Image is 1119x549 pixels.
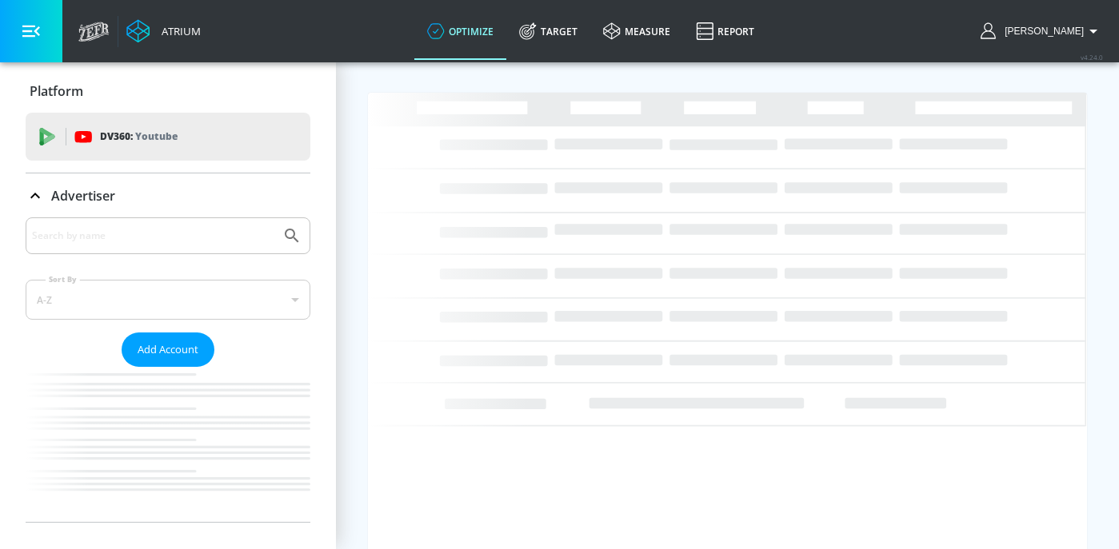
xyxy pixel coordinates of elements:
span: v 4.24.0 [1081,53,1103,62]
p: DV360: [100,128,178,145]
a: Report [683,2,767,60]
p: Platform [30,82,83,100]
div: Advertiser [26,173,310,218]
a: measure [590,2,683,60]
span: login as: emily.shoemaker@zefr.com [998,26,1084,37]
span: Add Account [138,340,198,359]
button: [PERSON_NAME] [981,22,1103,41]
nav: list of Advertiser [26,367,310,522]
button: Add Account [122,332,214,367]
a: Atrium [126,19,201,43]
label: Sort By [46,274,80,284]
div: Platform [26,69,310,113]
input: Search by name [32,225,274,246]
a: optimize [414,2,506,60]
div: Atrium [155,24,201,38]
p: Advertiser [51,187,115,205]
a: Target [506,2,590,60]
div: A-Z [26,280,310,320]
div: Advertiser [26,217,310,522]
div: DV360: Youtube [26,113,310,161]
p: Youtube [135,128,178,145]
